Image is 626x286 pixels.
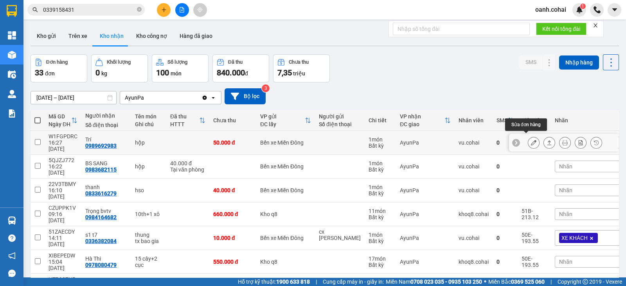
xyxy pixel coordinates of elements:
[85,143,117,149] div: 0989692983
[262,84,270,92] sup: 3
[170,113,199,120] div: Đã thu
[559,211,572,217] span: Nhãn
[289,59,309,65] div: Chưa thu
[8,31,16,39] img: dashboard-icon
[94,27,130,45] button: Kho nhận
[156,68,169,77] span: 100
[593,23,598,28] span: close
[170,166,205,173] div: Tại văn phòng
[484,280,486,283] span: ⚪️
[369,143,392,149] div: Bất kỳ
[559,187,572,193] span: Nhãn
[201,95,208,101] svg: Clear value
[369,166,392,173] div: Bất kỳ
[213,259,252,265] div: 550.000 đ
[496,163,514,170] div: 0
[260,211,311,217] div: Kho q8
[238,277,310,286] span: Hỗ trợ kỹ thuật:
[293,70,305,77] span: triệu
[561,234,588,241] span: XE KHÁCH
[611,6,618,13] span: caret-down
[49,163,77,176] div: 16:22 [DATE]
[496,235,514,241] div: 0
[276,279,310,285] strong: 1900 633 818
[459,259,489,265] div: khoq8.cohai
[400,113,444,120] div: VP nhận
[8,109,16,118] img: solution-icon
[85,232,127,238] div: s1 t7
[228,59,243,65] div: Đã thu
[31,54,87,82] button: Đơn hàng33đơn
[386,277,482,286] span: Miền Nam
[170,160,205,166] div: 40.000 đ
[273,54,330,82] button: Chưa thu7,35 triệu
[559,163,572,170] span: Nhãn
[400,211,451,217] div: AyunPa
[496,211,514,217] div: 0
[49,252,77,259] div: XIBEPEDW
[319,229,361,241] div: cx huy hong
[260,259,311,265] div: Kho q8
[161,7,167,13] span: plus
[260,163,311,170] div: Bến xe Miền Đông
[49,121,71,127] div: Ngày ĐH
[135,238,162,244] div: tx bao gia
[369,160,392,166] div: 1 món
[173,27,219,45] button: Hàng đã giao
[459,235,489,241] div: vu.cohai
[8,70,16,79] img: warehouse-icon
[323,277,384,286] span: Cung cấp máy in - giấy in:
[135,163,162,170] div: hộp
[594,6,601,13] img: phone-icon
[400,163,451,170] div: AyunPa
[135,211,162,217] div: 10th+1 xô
[85,113,127,119] div: Người nhận
[519,55,543,69] button: SMS
[369,256,392,262] div: 17 món
[522,208,547,220] div: 51B-213.12
[135,139,162,146] div: hộp
[559,55,599,70] button: Nhập hàng
[32,7,38,13] span: search
[45,70,55,77] span: đơn
[536,23,586,35] button: Kết nối tổng đài
[91,54,148,82] button: Khối lượng0kg
[511,279,545,285] strong: 0369 525 060
[212,54,269,82] button: Đã thu840.000đ
[369,232,392,238] div: 1 món
[459,187,489,193] div: vu.cohai
[193,3,207,17] button: aim
[410,279,482,285] strong: 0708 023 035 - 0935 103 250
[135,256,162,268] div: 15 cây+2 cục
[49,259,77,271] div: 15:04 [DATE]
[543,137,555,148] div: Giao hàng
[135,113,162,120] div: Tên món
[152,54,209,82] button: Số lượng100món
[369,208,392,214] div: 11 món
[245,70,248,77] span: đ
[49,181,77,187] div: 22V3TBMY
[260,235,311,241] div: Bến xe Miền Đông
[528,137,540,148] div: Sửa đơn hàng
[49,235,77,247] div: 14:11 [DATE]
[8,216,16,225] img: warehouse-icon
[529,5,572,14] span: oanh.cohai
[8,252,16,259] span: notification
[608,3,621,17] button: caret-down
[550,277,552,286] span: |
[400,235,451,241] div: AyunPa
[522,232,547,244] div: 50E-193.55
[522,256,547,268] div: 50E-193.55
[43,5,135,14] input: Tìm tên, số ĐT hoặc mã đơn
[217,68,245,77] span: 840.000
[369,190,392,197] div: Bất kỳ
[581,4,584,9] span: 1
[369,238,392,244] div: Bất kỳ
[85,256,127,262] div: Hà Thi
[125,94,144,102] div: AyunPa
[459,163,489,170] div: vu.cohai
[85,184,127,190] div: thanh
[62,27,94,45] button: Trên xe
[213,235,252,241] div: 10.000 đ
[49,139,77,152] div: 16:27 [DATE]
